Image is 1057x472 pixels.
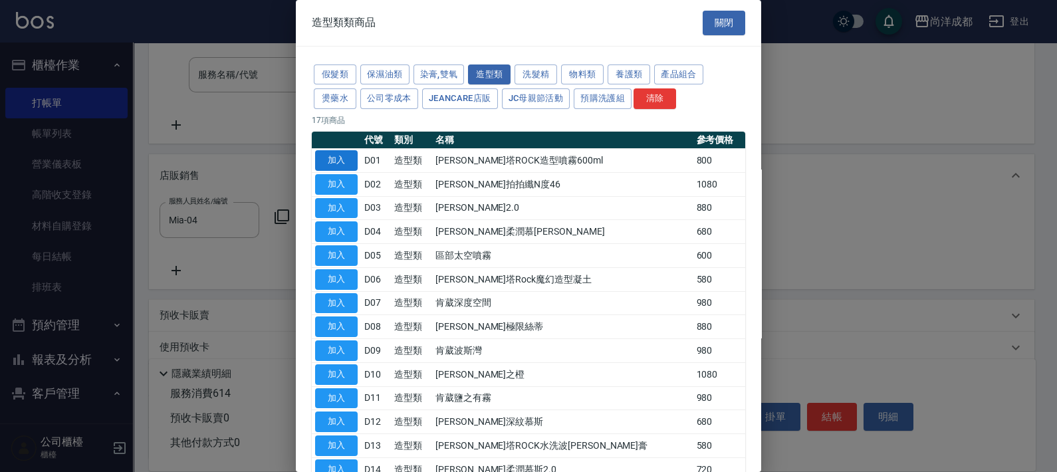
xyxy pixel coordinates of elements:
[361,434,391,458] td: D13
[312,16,376,29] span: 造型類類商品
[432,339,693,363] td: 肯葳波斯灣
[693,244,745,268] td: 600
[391,386,432,410] td: 造型類
[693,267,745,291] td: 580
[432,362,693,386] td: [PERSON_NAME]之橙
[432,132,693,149] th: 名稱
[391,291,432,315] td: 造型類
[314,64,356,85] button: 假髮類
[391,172,432,196] td: 造型類
[693,315,745,339] td: 880
[391,339,432,363] td: 造型類
[361,172,391,196] td: D02
[391,362,432,386] td: 造型類
[468,64,511,85] button: 造型類
[693,172,745,196] td: 1080
[693,362,745,386] td: 1080
[361,267,391,291] td: D06
[634,88,676,109] button: 清除
[654,64,703,85] button: 產品組合
[432,315,693,339] td: [PERSON_NAME]極限絲蒂
[391,410,432,434] td: 造型類
[361,132,391,149] th: 代號
[361,149,391,173] td: D01
[361,386,391,410] td: D11
[422,88,498,109] button: JeanCare店販
[315,174,358,195] button: 加入
[561,64,604,85] button: 物料類
[315,412,358,432] button: 加入
[391,220,432,244] td: 造型類
[315,435,358,456] button: 加入
[360,88,418,109] button: 公司零成本
[361,196,391,220] td: D03
[315,340,358,361] button: 加入
[432,244,693,268] td: 區部太空噴霧
[432,410,693,434] td: [PERSON_NAME]深紋慕斯
[703,11,745,35] button: 關閉
[315,293,358,314] button: 加入
[315,269,358,290] button: 加入
[391,196,432,220] td: 造型類
[432,149,693,173] td: [PERSON_NAME]塔ROCK造型噴霧600ml
[502,88,570,109] button: JC母親節活動
[361,362,391,386] td: D10
[315,150,358,171] button: 加入
[432,386,693,410] td: 肯葳鹽之有霧
[315,221,358,242] button: 加入
[312,114,745,126] p: 17 項商品
[608,64,650,85] button: 養護類
[693,434,745,458] td: 580
[391,149,432,173] td: 造型類
[361,315,391,339] td: D08
[432,220,693,244] td: [PERSON_NAME]柔潤慕[PERSON_NAME]
[432,172,693,196] td: [PERSON_NAME]拍拍纖N度46
[693,291,745,315] td: 980
[315,245,358,266] button: 加入
[361,339,391,363] td: D09
[315,364,358,385] button: 加入
[432,291,693,315] td: 肯葳深度空間
[693,132,745,149] th: 參考價格
[361,244,391,268] td: D05
[432,267,693,291] td: [PERSON_NAME]塔Rock魔幻造型凝土
[391,315,432,339] td: 造型類
[360,64,410,85] button: 保濕油類
[693,339,745,363] td: 980
[693,410,745,434] td: 680
[432,196,693,220] td: [PERSON_NAME]2.0
[693,386,745,410] td: 980
[693,149,745,173] td: 800
[432,434,693,458] td: [PERSON_NAME]塔ROCK水洗波[PERSON_NAME]膏
[361,291,391,315] td: D07
[515,64,557,85] button: 洗髮精
[315,316,358,337] button: 加入
[361,410,391,434] td: D12
[315,198,358,219] button: 加入
[314,88,356,109] button: 燙藥水
[391,244,432,268] td: 造型類
[574,88,632,109] button: 預購洗護組
[391,434,432,458] td: 造型類
[391,267,432,291] td: 造型類
[693,196,745,220] td: 880
[391,132,432,149] th: 類別
[315,388,358,409] button: 加入
[413,64,465,85] button: 染膏,雙氧
[693,220,745,244] td: 680
[361,220,391,244] td: D04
